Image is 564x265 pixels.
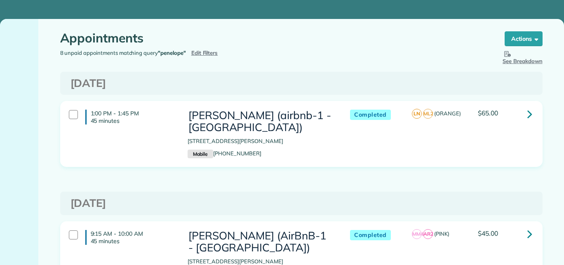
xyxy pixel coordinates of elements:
[70,77,532,89] h3: [DATE]
[434,230,449,237] span: (PINK)
[188,230,334,253] h3: [PERSON_NAME] (AirBnB-1 - [GEOGRAPHIC_DATA])
[505,31,543,46] button: Actions
[188,150,213,159] small: Mobile
[350,230,391,240] span: Completed
[503,49,543,66] button: See Breakdown
[60,31,489,45] h1: Appointments
[70,197,532,209] h3: [DATE]
[188,150,261,157] a: Mobile[PHONE_NUMBER]
[412,229,422,239] span: MM4
[85,110,175,124] h4: 1:00 PM - 1:45 PM
[188,110,334,133] h3: [PERSON_NAME] (airbnb-1 - [GEOGRAPHIC_DATA])
[188,137,334,145] p: [STREET_ADDRESS][PERSON_NAME]
[503,49,543,64] span: See Breakdown
[423,109,433,119] span: ML2
[423,229,433,239] span: AR2
[191,49,218,56] a: Edit Filters
[478,229,498,237] span: $45.00
[91,117,175,124] p: 45 minutes
[91,237,175,245] p: 45 minutes
[478,109,498,117] span: $65.00
[412,109,422,119] span: LN
[434,110,461,117] span: (ORANGE)
[54,49,301,57] div: 8 unpaid appointments matching query
[350,110,391,120] span: Completed
[85,230,175,245] h4: 9:15 AM - 10:00 AM
[158,49,186,56] strong: "penelope"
